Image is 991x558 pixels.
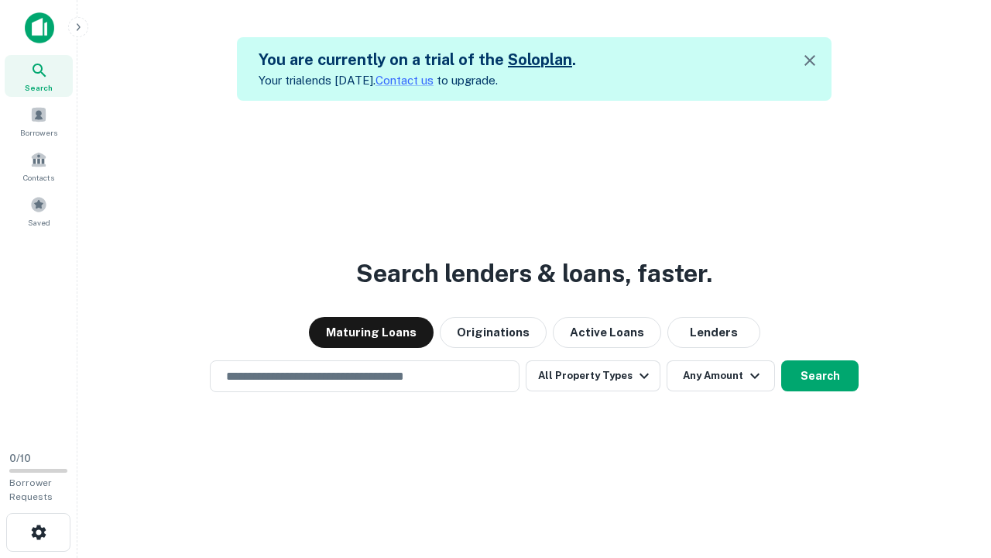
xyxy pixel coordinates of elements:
[914,434,991,508] iframe: Chat Widget
[259,48,576,71] h5: You are currently on a trial of the .
[356,255,712,292] h3: Search lenders & loans, faster.
[553,317,661,348] button: Active Loans
[667,317,760,348] button: Lenders
[309,317,434,348] button: Maturing Loans
[9,477,53,502] span: Borrower Requests
[5,145,73,187] a: Contacts
[375,74,434,87] a: Contact us
[667,360,775,391] button: Any Amount
[5,100,73,142] a: Borrowers
[25,81,53,94] span: Search
[9,453,31,464] span: 0 / 10
[508,50,572,69] a: Soloplan
[781,360,859,391] button: Search
[28,216,50,229] span: Saved
[23,171,54,184] span: Contacts
[259,71,576,90] p: Your trial ends [DATE]. to upgrade.
[5,190,73,232] a: Saved
[526,360,660,391] button: All Property Types
[5,55,73,97] a: Search
[25,12,54,43] img: capitalize-icon.png
[440,317,547,348] button: Originations
[20,126,57,139] span: Borrowers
